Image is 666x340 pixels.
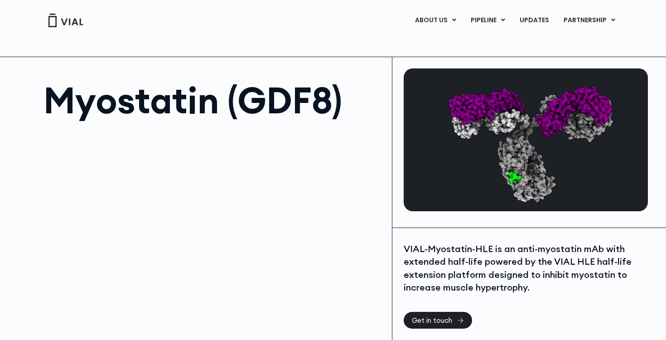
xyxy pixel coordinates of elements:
[412,317,452,324] span: Get in touch
[404,312,472,329] a: Get in touch
[404,243,646,294] div: VIAL-Myostatin-HLE is an anti-myostatin mAb with extended half-life powered by the VIAL HLE half-...
[408,13,463,28] a: ABOUT USMenu Toggle
[556,13,623,28] a: PARTNERSHIPMenu Toggle
[43,82,383,118] h1: Myostatin (GDF8)
[512,13,556,28] a: UPDATES
[48,14,84,27] img: Vial Logo
[463,13,512,28] a: PIPELINEMenu Toggle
